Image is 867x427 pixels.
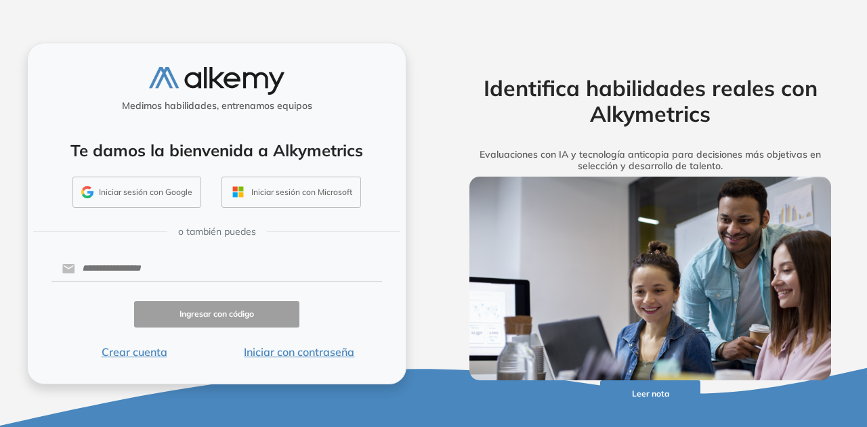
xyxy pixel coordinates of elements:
[217,344,382,360] button: Iniciar con contraseña
[449,149,851,172] h5: Evaluaciones con IA y tecnología anticopia para decisiones más objetivas en selección y desarroll...
[149,67,284,95] img: logo-alkemy
[449,75,851,127] h2: Identifica habilidades reales con Alkymetrics
[230,184,246,200] img: OUTLOOK_ICON
[72,177,201,208] button: Iniciar sesión con Google
[51,344,217,360] button: Crear cuenta
[134,301,299,328] button: Ingresar con código
[45,141,388,160] h4: Te damos la bienvenida a Alkymetrics
[178,225,256,239] span: o también puedes
[33,100,400,112] h5: Medimos habilidades, entrenamos equipos
[221,177,361,208] button: Iniciar sesión con Microsoft
[469,177,832,380] img: img-more-info
[600,380,701,407] button: Leer nota
[81,186,93,198] img: GMAIL_ICON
